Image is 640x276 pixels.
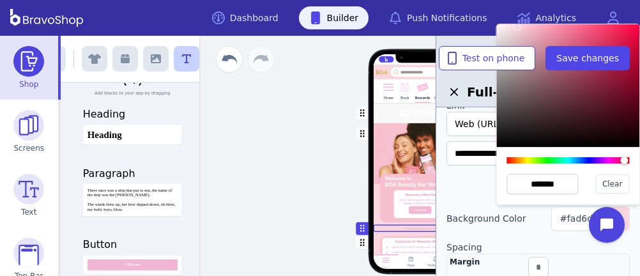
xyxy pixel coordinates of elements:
[427,263,443,268] div: Notifations
[400,96,409,100] div: Book
[446,83,630,101] h2: Full-width Image
[379,6,497,29] a: Push Notifications
[446,241,630,254] label: Spacing
[83,183,182,216] button: There once was a ship that put to sea, the name of the ship was the [PERSON_NAME]. The winds blew...
[382,265,389,268] div: Home
[10,9,83,27] img: BravoShop
[455,118,608,130] div: Web (URL)
[450,52,525,65] span: Test on phone
[595,174,629,194] button: Clear
[446,186,630,201] div: Layout
[19,79,38,89] span: Shop
[507,6,586,29] a: Analytics
[384,96,393,100] div: Home
[407,263,415,268] div: Shop
[83,107,183,122] h3: Heading
[14,143,45,153] span: Screens
[556,52,619,65] span: Save changes
[373,103,473,123] button: REWARDS
[545,46,630,70] button: Save changes
[439,46,536,70] button: Test on phone
[551,206,630,231] button: #fad6df
[415,96,430,100] div: Rewards
[83,125,182,144] button: Heading
[83,90,183,96] div: Add blocks to your app by dragging
[602,179,622,189] span: Clear
[446,212,526,225] label: Background Color
[202,6,289,29] a: Dashboard
[21,207,36,217] span: Text
[299,6,369,29] a: Builder
[450,257,480,267] div: Margin
[83,237,183,252] h3: Button
[560,213,596,224] span: #fad6df
[83,255,182,275] button: Click me
[434,96,447,100] div: Colours
[83,165,183,181] h3: Paragraph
